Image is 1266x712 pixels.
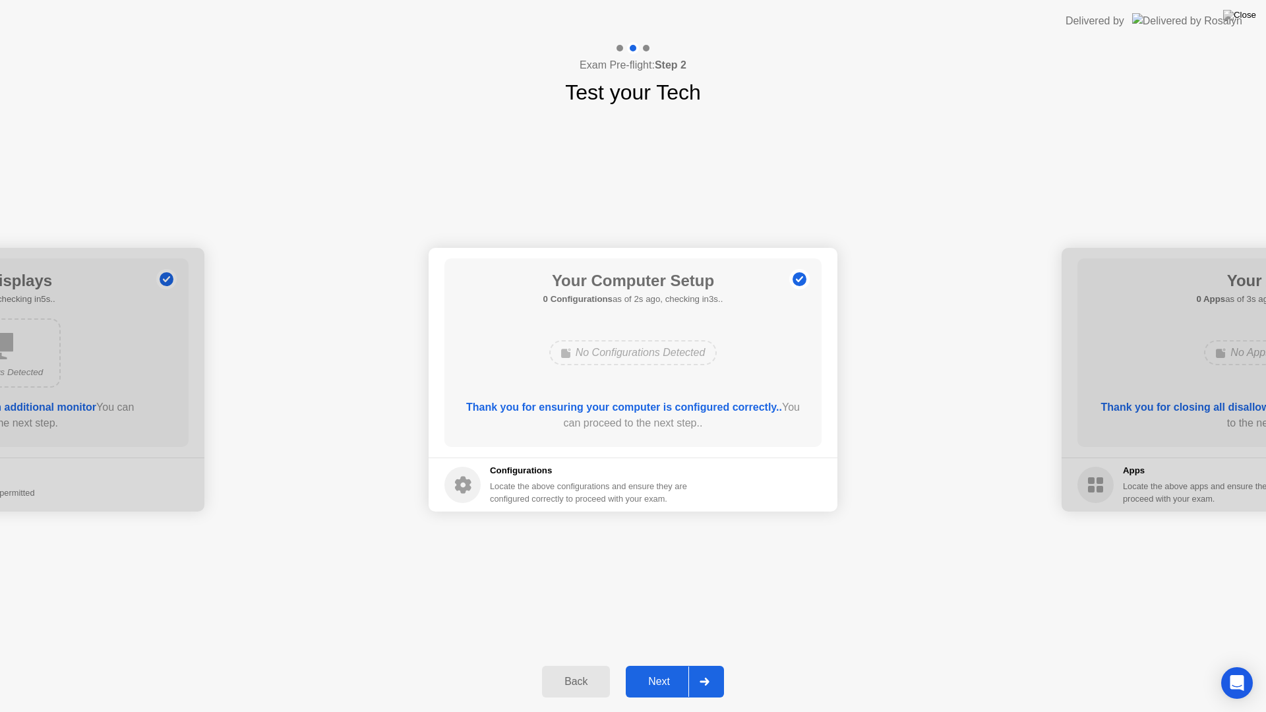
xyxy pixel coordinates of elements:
[543,294,613,304] b: 0 Configurations
[655,59,686,71] b: Step 2
[546,676,606,688] div: Back
[464,400,803,431] div: You can proceed to the next step..
[490,480,690,505] div: Locate the above configurations and ensure they are configured correctly to proceed with your exam.
[543,269,723,293] h1: Your Computer Setup
[542,666,610,697] button: Back
[580,57,686,73] h4: Exam Pre-flight:
[466,401,782,413] b: Thank you for ensuring your computer is configured correctly..
[626,666,724,697] button: Next
[1223,10,1256,20] img: Close
[1132,13,1242,28] img: Delivered by Rosalyn
[549,340,717,365] div: No Configurations Detected
[1066,13,1124,29] div: Delivered by
[490,464,690,477] h5: Configurations
[543,293,723,306] h5: as of 2s ago, checking in3s..
[1221,667,1253,699] div: Open Intercom Messenger
[630,676,688,688] div: Next
[565,76,701,108] h1: Test your Tech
